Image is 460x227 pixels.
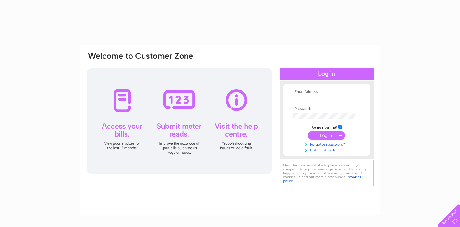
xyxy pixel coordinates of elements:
[308,131,345,140] input: Submit
[283,175,361,183] a: cookies policy
[280,160,374,186] div: Clear Business would like to place cookies on your computer to improve your experience of the sit...
[292,124,362,130] td: Remember me?
[292,107,362,111] th: Password:
[293,141,362,147] a: Forgotten password?
[293,147,362,153] a: Not registered?
[292,90,362,94] th: Email Address:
